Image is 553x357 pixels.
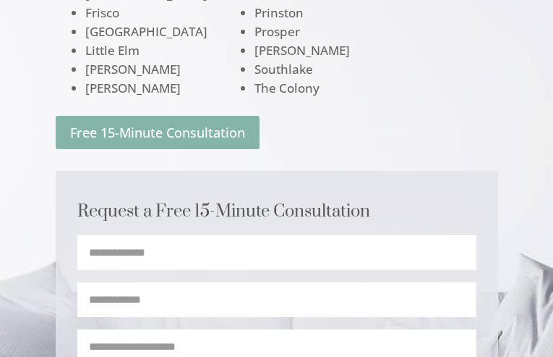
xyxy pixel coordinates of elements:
li: Little Elm [85,41,207,60]
li: Frisco [85,4,207,22]
li: [PERSON_NAME] [85,60,207,79]
h3: Request a Free 15-Minute Consultation [77,200,476,235]
li: The Colony [254,79,475,98]
li: [GEOGRAPHIC_DATA] [85,22,207,41]
li: Prosper [254,22,475,41]
li: Southlake [254,60,475,79]
li: Prinston [254,4,475,22]
li: [PERSON_NAME] [254,41,475,60]
a: Free 15-Minute Consultation [56,116,260,148]
li: [PERSON_NAME] [85,79,207,98]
